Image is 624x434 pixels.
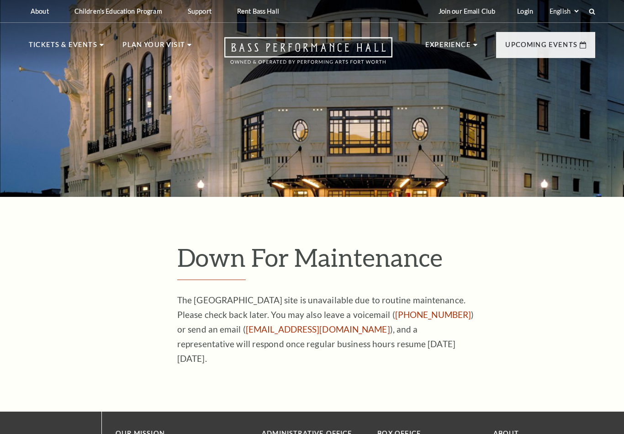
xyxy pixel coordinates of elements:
select: Select: [548,7,580,16]
p: The [GEOGRAPHIC_DATA] site is unavailable due to routine maintenance. Please check back later. Yo... [177,293,474,366]
p: Support [188,7,212,15]
p: Upcoming Events [505,39,577,56]
p: Children's Education Program [74,7,162,15]
a: [EMAIL_ADDRESS][DOMAIN_NAME] [246,324,390,334]
p: About [31,7,49,15]
a: [PHONE_NUMBER] [395,309,471,320]
p: Plan Your Visit [122,39,185,56]
p: Experience [425,39,471,56]
p: Rent Bass Hall [237,7,279,15]
p: Tickets & Events [29,39,97,56]
h1: Down For Maintenance [177,243,595,280]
